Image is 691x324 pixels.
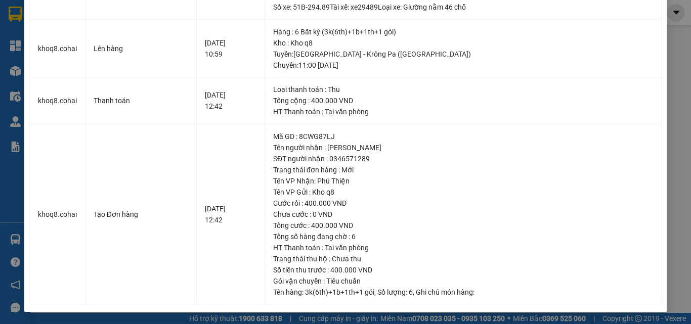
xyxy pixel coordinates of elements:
div: Hàng : 6 Bất kỳ (3k(6th)+1b+1th+1 gói) [273,26,653,37]
div: HT Thanh toán : Tại văn phòng [273,106,653,117]
div: HT Thanh toán : Tại văn phòng [273,242,653,253]
div: Tổng cước : 400.000 VND [273,220,653,231]
div: Tên hàng: , Số lượng: , Ghi chú món hàng: [273,287,653,298]
div: Số tiền thu trước : 400.000 VND [273,264,653,275]
div: Cước rồi : 400.000 VND [273,198,653,209]
div: Tên VP Nhận: Phú Thiện [273,175,653,187]
span: 3k(6th)+1b+1th+1 gói [305,288,374,296]
td: khoq8.cohai [30,20,85,78]
div: Thanh toán [94,95,188,106]
div: [DATE] 12:42 [205,89,256,112]
div: Chưa cước : 0 VND [273,209,653,220]
div: Mã GD : 8CWG87LJ [273,131,653,142]
div: SĐT người nhận : 0346571289 [273,153,653,164]
div: Tên VP Gửi : Kho q8 [273,187,653,198]
div: Gói vận chuyển : Tiêu chuẩn [273,275,653,287]
div: Tên người nhận : [PERSON_NAME] [273,142,653,153]
div: Tuyến : [GEOGRAPHIC_DATA] - Krông Pa ([GEOGRAPHIC_DATA]) Chuyến: 11:00 [DATE] [273,49,653,71]
div: Kho : Kho q8 [273,37,653,49]
div: [DATE] 10:59 [205,37,256,60]
div: Loại thanh toán : Thu [273,84,653,95]
div: Lên hàng [94,43,188,54]
span: 6 [409,288,413,296]
div: Tổng cộng : 400.000 VND [273,95,653,106]
div: Tổng số hàng đang chờ : 6 [273,231,653,242]
div: [DATE] 12:42 [205,203,256,225]
td: khoq8.cohai [30,77,85,124]
td: khoq8.cohai [30,124,85,305]
div: Trạng thái đơn hàng : Mới [273,164,653,175]
div: Trạng thái thu hộ : Chưa thu [273,253,653,264]
div: Tạo Đơn hàng [94,209,188,220]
